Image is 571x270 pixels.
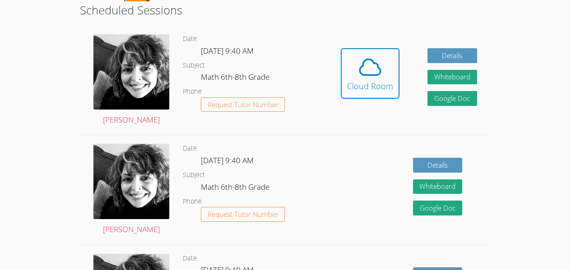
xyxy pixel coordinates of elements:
[183,169,205,181] dt: Subject
[208,101,279,108] span: Request Tutor Number
[201,46,254,56] span: [DATE] 9:40 AM
[208,211,279,218] span: Request Tutor Number
[201,207,285,222] button: Request Tutor Number
[201,71,271,86] dd: Math 6th-8th Grade
[413,201,463,215] a: Google Doc
[427,91,477,106] a: Google Doc
[427,70,477,85] button: Whiteboard
[93,144,169,236] a: [PERSON_NAME]
[201,97,285,112] button: Request Tutor Number
[183,86,202,97] dt: Phone
[80,1,491,18] h2: Scheduled Sessions
[93,144,169,219] img: avatar.png
[93,34,169,126] a: [PERSON_NAME]
[413,158,463,173] a: Details
[427,48,477,63] a: Details
[347,80,393,92] div: Cloud Room
[183,143,197,154] dt: Date
[183,33,197,45] dt: Date
[183,253,197,264] dt: Date
[201,181,271,196] dd: Math 6th-8th Grade
[183,60,205,71] dt: Subject
[93,34,169,110] img: avatar.png
[341,48,399,99] button: Cloud Room
[413,179,463,194] button: Whiteboard
[183,196,202,207] dt: Phone
[201,155,254,165] span: [DATE] 9:40 AM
